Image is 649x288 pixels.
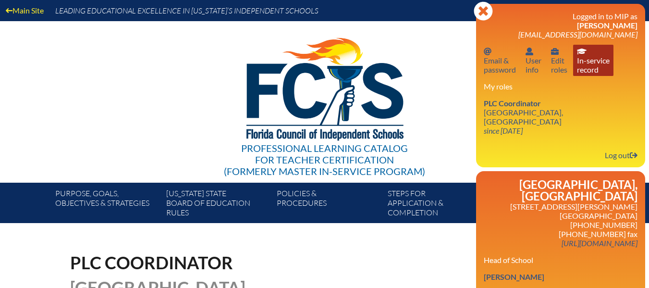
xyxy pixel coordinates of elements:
a: User infoEditroles [547,45,571,76]
svg: Log out [630,151,637,159]
a: Email passwordEmail &password [480,45,520,76]
a: Professional Learning Catalog for Teacher Certification(formerly Master In-service Program) [220,19,429,179]
svg: In-service record [577,48,587,55]
h3: Head of School [484,255,637,264]
a: Steps forapplication & completion [384,187,494,223]
svg: Email password [484,48,491,55]
img: FCISlogo221.eps [225,21,424,152]
a: User infoUserinfo [522,45,545,76]
div: Professional Learning Catalog (formerly Master In-service Program) [224,142,425,177]
span: [PERSON_NAME] [577,21,637,30]
svg: User info [526,48,533,55]
a: Log outLog out [601,149,641,162]
i: since [DATE] [484,126,523,135]
a: [US_STATE] StateBoard of Education rules [162,187,273,223]
h3: My roles [484,82,637,91]
a: In-service recordIn-servicerecord [573,45,613,76]
a: Purpose, goals,objectives & strategies [51,187,162,223]
a: PLC Coordinator [GEOGRAPHIC_DATA], [GEOGRAPHIC_DATA] since [DATE] [480,97,641,137]
span: PLC Coordinator [70,252,233,273]
a: [PERSON_NAME] [480,270,548,283]
span: PLC Coordinator [484,99,541,108]
svg: Close [474,1,493,21]
a: Policies &Procedures [273,187,383,223]
span: [EMAIL_ADDRESS][DOMAIN_NAME] [518,30,637,39]
span: for Teacher Certification [255,154,394,165]
h2: [GEOGRAPHIC_DATA], [GEOGRAPHIC_DATA] [484,179,637,202]
svg: User info [551,48,559,55]
a: [URL][DOMAIN_NAME] [558,237,641,250]
a: Main Site [2,4,48,17]
h3: Logged in to MIP as [484,12,637,39]
p: [STREET_ADDRESS][PERSON_NAME] [GEOGRAPHIC_DATA] [PHONE_NUMBER] [PHONE_NUMBER] fax [484,202,637,248]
